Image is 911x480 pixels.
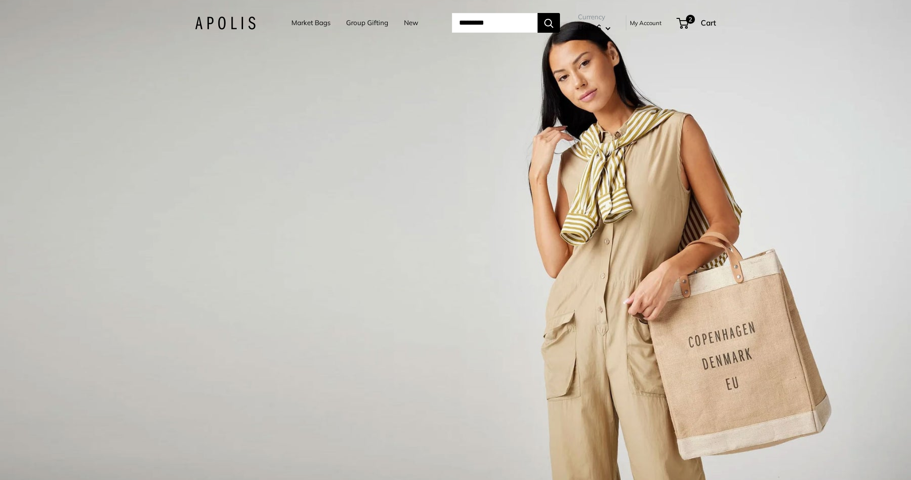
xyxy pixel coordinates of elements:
[578,21,611,35] button: USD $
[404,17,418,29] a: New
[701,18,716,27] span: Cart
[630,17,662,28] a: My Account
[452,13,538,33] input: Search...
[291,17,330,29] a: Market Bags
[538,13,560,33] button: Search
[677,16,716,30] a: 2 Cart
[346,17,388,29] a: Group Gifting
[686,15,695,24] span: 2
[578,23,601,32] span: USD $
[578,11,611,23] span: Currency
[195,17,256,30] img: Apolis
